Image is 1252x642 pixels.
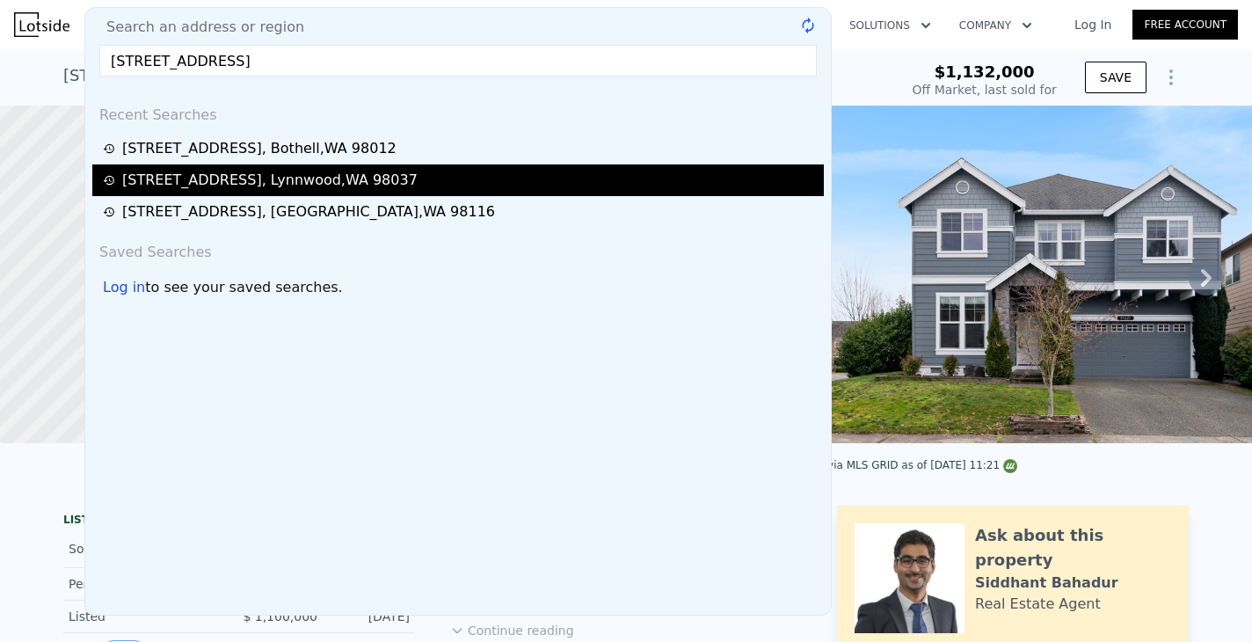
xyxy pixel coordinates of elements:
[92,17,304,38] span: Search an address or region
[92,228,824,270] div: Saved Searches
[103,170,819,191] a: [STREET_ADDRESS], Lynnwood,WA 98037
[69,575,225,593] div: Pending
[1132,10,1238,40] a: Free Account
[450,622,574,639] button: Continue reading
[331,608,410,625] div: [DATE]
[14,12,69,37] img: Lotside
[1085,62,1146,93] button: SAVE
[103,277,145,298] div: Log in
[103,138,819,159] a: [STREET_ADDRESS], Bothell,WA 98012
[1154,60,1189,95] button: Show Options
[145,277,342,298] span: to see your saved searches.
[69,608,225,625] div: Listed
[99,45,817,77] input: Enter an address, city, region, neighborhood or zip code
[975,594,1101,615] div: Real Estate Agent
[1053,16,1132,33] a: Log In
[835,10,945,41] button: Solutions
[1003,459,1017,473] img: NWMLS Logo
[913,81,1057,98] div: Off Market, last sold for
[122,170,418,191] div: [STREET_ADDRESS] , Lynnwood , WA 98037
[975,523,1171,573] div: Ask about this property
[63,513,415,530] div: LISTING & SALE HISTORY
[69,537,225,560] div: Sold
[945,10,1046,41] button: Company
[92,91,824,133] div: Recent Searches
[243,609,317,624] span: $ 1,100,000
[103,201,819,223] a: [STREET_ADDRESS], [GEOGRAPHIC_DATA],WA 98116
[935,62,1035,81] span: $1,132,000
[63,63,488,88] div: [STREET_ADDRESS] , [GEOGRAPHIC_DATA] , WA 98012
[122,201,495,223] div: [STREET_ADDRESS] , [GEOGRAPHIC_DATA] , WA 98116
[975,573,1118,594] div: Siddhant Bahadur
[122,138,397,159] div: [STREET_ADDRESS] , Bothell , WA 98012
